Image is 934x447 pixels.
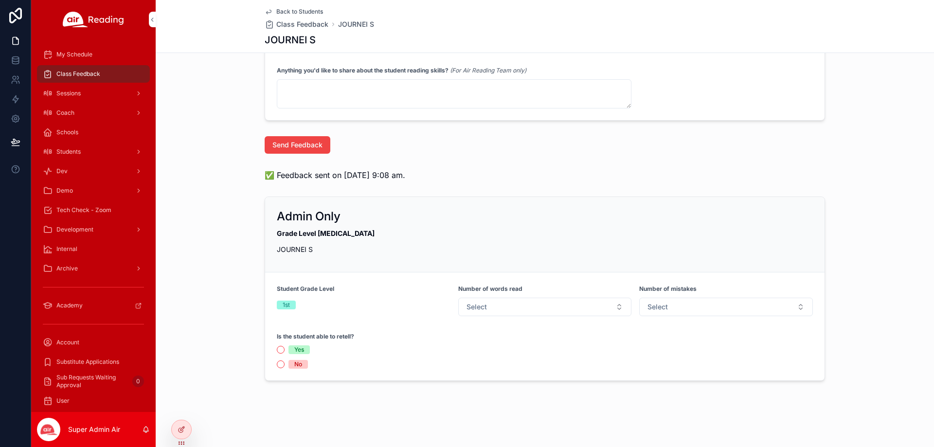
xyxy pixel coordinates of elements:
a: Dev [37,162,150,180]
span: Archive [56,265,78,272]
button: Select Button [639,298,813,316]
div: Yes [294,345,304,354]
h1: JOURNEI S [265,33,316,47]
strong: Anything you'd like to share about the student reading skills? [277,67,449,74]
a: Development [37,221,150,238]
span: Coach [56,109,74,117]
span: Dev [56,167,68,175]
a: Academy [37,297,150,314]
a: Demo [37,182,150,199]
a: Substitute Applications [37,353,150,371]
span: Students [56,148,81,156]
a: Account [37,334,150,351]
span: Substitute Applications [56,358,119,366]
button: Send Feedback [265,136,330,154]
span: Account [56,339,79,346]
a: Class Feedback [265,19,328,29]
span: Internal [56,245,77,253]
em: (For Air Reading Team only) [450,67,526,74]
div: 0 [132,375,144,387]
p: Super Admin Air [68,425,120,434]
strong: Grade Level [MEDICAL_DATA] [277,229,375,237]
strong: Number of words read [458,285,522,293]
span: Select [467,302,487,312]
strong: Number of mistakes [639,285,697,293]
strong: Is the student able to retell? [277,333,354,340]
span: Academy [56,302,83,309]
a: Coach [37,104,150,122]
span: Sessions [56,89,81,97]
a: Internal [37,240,150,258]
p: JOURNEI S [277,244,813,254]
a: Students [37,143,150,161]
a: My Schedule [37,46,150,63]
div: No [294,360,302,369]
a: Tech Check - Zoom [37,201,150,219]
a: Archive [37,260,150,277]
span: Class Feedback [56,70,100,78]
span: My Schedule [56,51,92,58]
a: Class Feedback [37,65,150,83]
strong: Student Grade Level [277,285,334,293]
span: Tech Check - Zoom [56,206,111,214]
span: User [56,397,70,405]
div: 1st [283,301,290,309]
span: Sub Requests Waiting Approval [56,374,128,389]
span: Select [647,302,668,312]
a: Sub Requests Waiting Approval0 [37,373,150,390]
img: App logo [63,12,124,27]
button: Select Button [458,298,632,316]
span: Back to Students [276,8,323,16]
a: Sessions [37,85,150,102]
span: ✅ Feedback sent on [DATE] 9:08 am. [265,169,405,181]
span: Schools [56,128,78,136]
h2: Admin Only [277,209,341,224]
span: Class Feedback [276,19,328,29]
a: Back to Students [265,8,323,16]
span: Demo [56,187,73,195]
span: Development [56,226,93,233]
a: Schools [37,124,150,141]
div: scrollable content [31,39,156,412]
span: Send Feedback [272,140,323,150]
a: User [37,392,150,410]
a: JOURNEI S [338,19,374,29]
